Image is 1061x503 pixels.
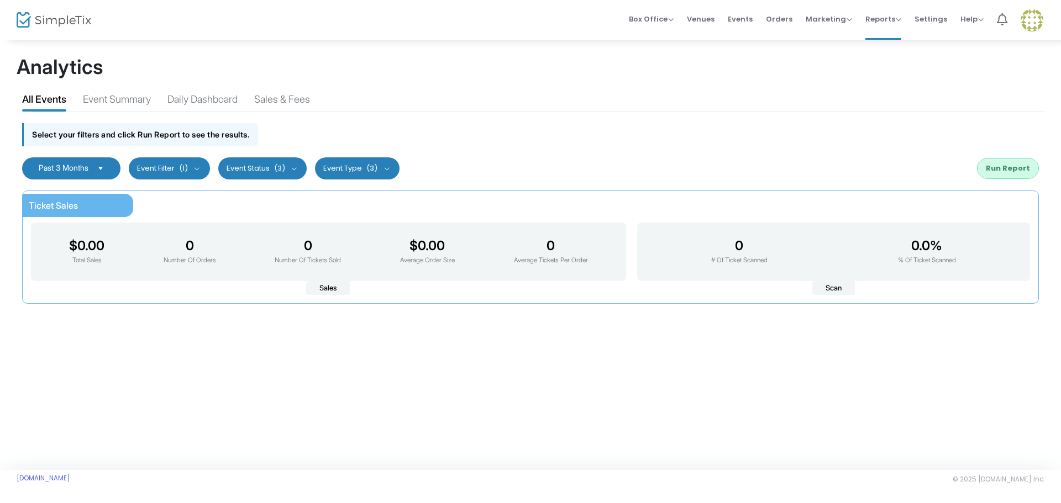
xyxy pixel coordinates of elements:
[915,5,947,33] span: Settings
[22,123,258,146] div: Select your filters and click Run Report to see the results.
[69,256,104,266] p: Total Sales
[254,92,310,111] div: Sales & Fees
[164,238,216,253] h3: 0
[977,158,1039,179] button: Run Report
[400,238,455,253] h3: $0.00
[400,256,455,266] p: Average Order Size
[17,55,1044,79] h1: Analytics
[22,92,66,111] div: All Events
[898,238,956,253] h3: 0.0%
[29,200,78,211] span: Ticket Sales
[69,238,104,253] h3: $0.00
[179,164,188,173] span: (1)
[812,281,855,295] span: Scan
[218,157,307,179] button: Event Status(3)
[275,256,341,266] p: Number Of Tickets Sold
[953,475,1044,484] span: © 2025 [DOMAIN_NAME] Inc.
[306,281,350,295] span: Sales
[275,238,341,253] h3: 0
[17,474,70,483] a: [DOMAIN_NAME]
[39,163,88,172] span: Past 3 Months
[315,157,400,179] button: Event Type(3)
[129,157,210,179] button: Event Filter(1)
[514,256,588,266] p: Average Tickets Per Order
[167,92,238,111] div: Daily Dashboard
[629,14,674,24] span: Box Office
[366,164,377,173] span: (3)
[960,14,984,24] span: Help
[514,238,588,253] h3: 0
[711,238,768,253] h3: 0
[274,164,285,173] span: (3)
[728,5,753,33] span: Events
[83,92,151,111] div: Event Summary
[687,5,715,33] span: Venues
[865,14,901,24] span: Reports
[711,256,768,266] p: # Of Ticket Scanned
[93,164,108,173] button: Select
[898,256,956,266] p: % Of Ticket Scanned
[806,14,852,24] span: Marketing
[164,256,216,266] p: Number Of Orders
[766,5,792,33] span: Orders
